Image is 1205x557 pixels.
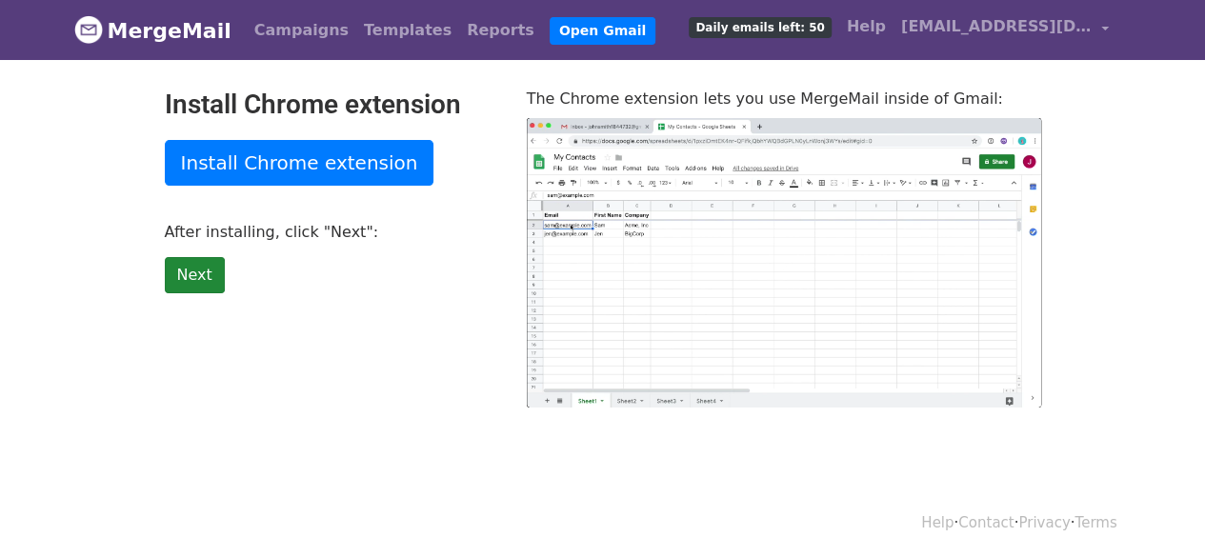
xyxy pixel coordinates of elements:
[1018,514,1070,531] a: Privacy
[894,8,1116,52] a: [EMAIL_ADDRESS][DOMAIN_NAME]
[165,257,225,293] a: Next
[689,17,831,38] span: Daily emails left: 50
[681,8,838,46] a: Daily emails left: 50
[921,514,954,531] a: Help
[459,11,542,50] a: Reports
[839,8,894,46] a: Help
[165,140,434,186] a: Install Chrome extension
[165,89,498,121] h2: Install Chrome extension
[356,11,459,50] a: Templates
[74,10,231,50] a: MergeMail
[247,11,356,50] a: Campaigns
[901,15,1092,38] span: [EMAIL_ADDRESS][DOMAIN_NAME]
[527,89,1041,109] p: The Chrome extension lets you use MergeMail inside of Gmail:
[1110,466,1205,557] iframe: Chat Widget
[550,17,655,45] a: Open Gmail
[958,514,1014,531] a: Contact
[1074,514,1116,531] a: Terms
[74,15,103,44] img: MergeMail logo
[165,222,498,242] p: After installing, click "Next":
